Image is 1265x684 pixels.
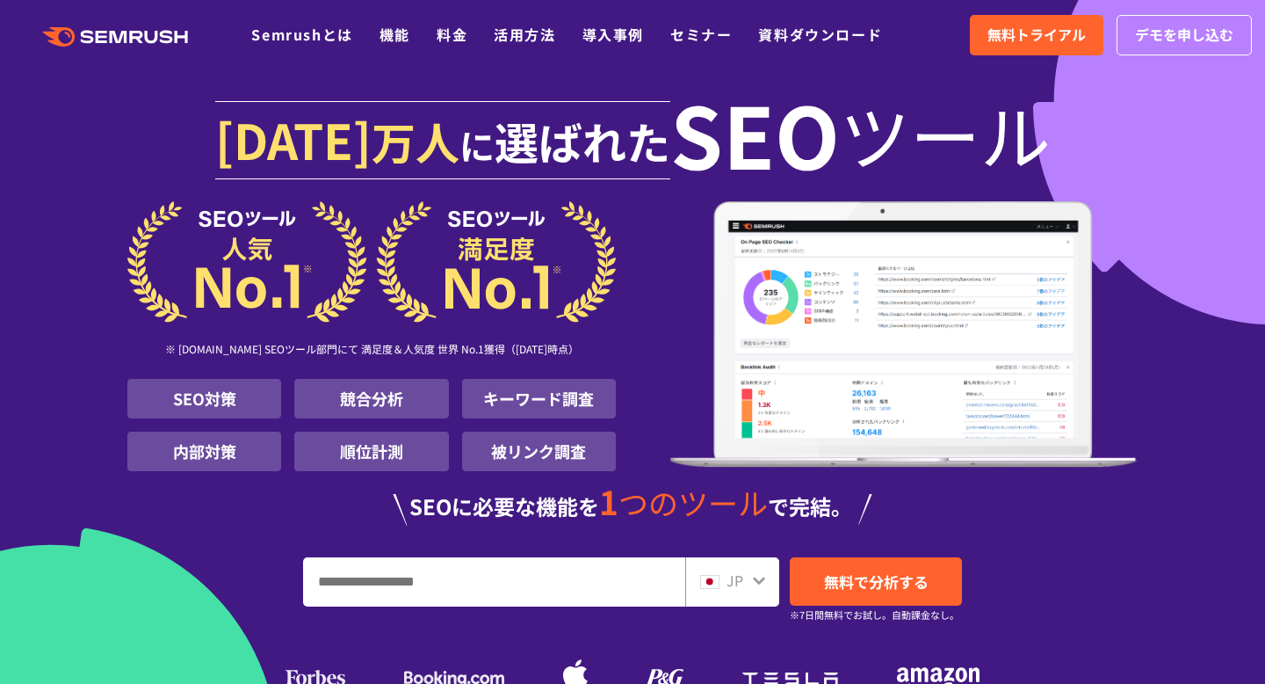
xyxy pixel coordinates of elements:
input: URL、キーワードを入力してください [304,558,684,606]
span: 選ばれた [495,109,670,172]
span: に [459,120,495,171]
span: 万人 [372,109,459,172]
a: 活用方法 [494,24,555,45]
a: 機能 [379,24,410,45]
a: 料金 [437,24,467,45]
a: デモを申し込む [1117,15,1252,55]
div: SEOに必要な機能を [127,485,1138,526]
a: 無料トライアル [970,15,1103,55]
span: 1 [599,477,618,525]
span: で完結。 [768,491,852,521]
a: セミナー [670,24,732,45]
li: 競合分析 [294,379,448,418]
a: 導入事例 [582,24,644,45]
li: SEO対策 [127,379,281,418]
span: デモを申し込む [1135,24,1233,47]
a: 無料で分析する [790,557,962,606]
li: キーワード調査 [462,379,616,418]
div: ※ [DOMAIN_NAME] SEOツール部門にて 満足度＆人気度 世界 No.1獲得（[DATE]時点） [127,323,616,379]
a: Semrushとは [251,24,352,45]
span: JP [726,570,743,591]
li: 被リンク調査 [462,432,616,471]
li: 内部対策 [127,432,281,471]
small: ※7日間無料でお試し。自動課金なし。 [790,607,959,623]
span: ツール [840,98,1051,169]
span: SEO [670,98,840,169]
span: 無料で分析する [824,571,929,593]
li: 順位計測 [294,432,448,471]
a: 資料ダウンロード [758,24,882,45]
span: 無料トライアル [987,24,1086,47]
span: つのツール [618,481,768,524]
span: [DATE] [215,104,372,174]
